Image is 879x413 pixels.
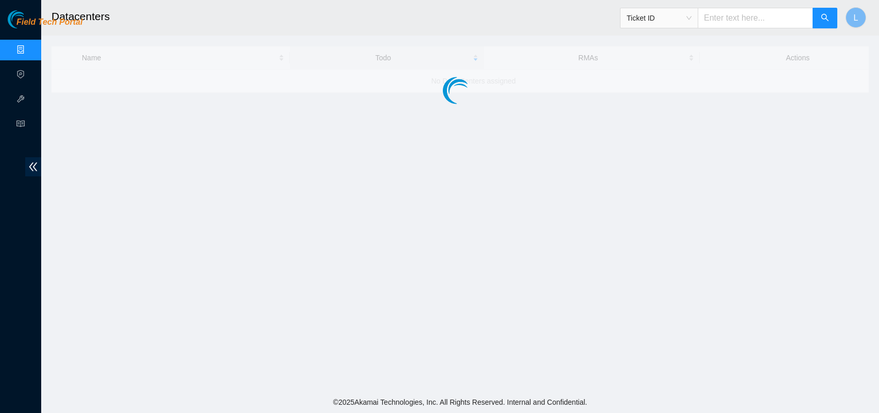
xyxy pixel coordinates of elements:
button: search [813,8,837,28]
a: Akamai TechnologiesField Tech Portal [8,19,82,32]
span: L [854,11,858,24]
span: search [821,13,829,23]
span: read [16,115,25,136]
span: Ticket ID [627,10,692,26]
span: Field Tech Portal [16,18,82,27]
footer: © 2025 Akamai Technologies, Inc. All Rights Reserved. Internal and Confidential. [41,391,879,413]
button: L [846,7,866,28]
input: Enter text here... [698,8,813,28]
span: double-left [25,157,41,176]
img: Akamai Technologies [8,10,52,28]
